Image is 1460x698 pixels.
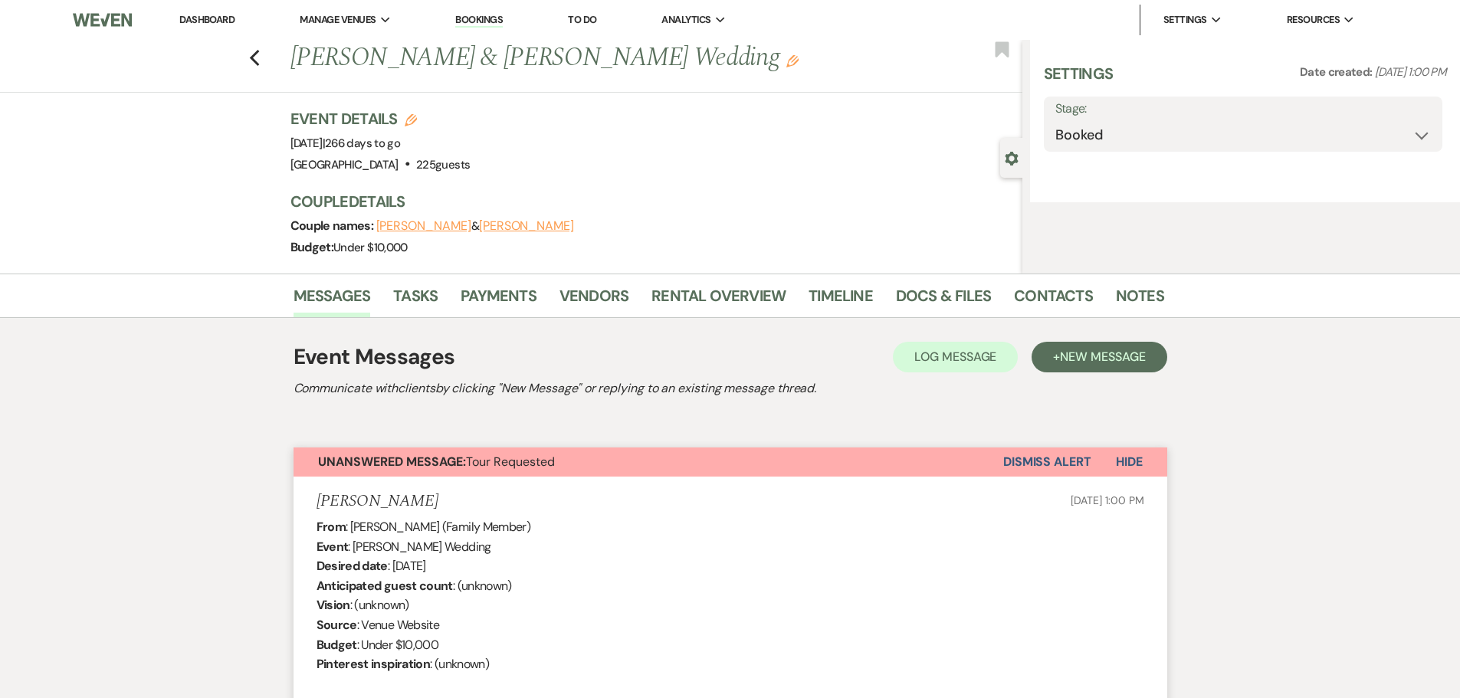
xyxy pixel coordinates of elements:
span: [GEOGRAPHIC_DATA] [290,157,399,172]
button: [PERSON_NAME] [376,220,471,232]
a: Dashboard [179,13,235,26]
img: Weven Logo [73,4,131,36]
span: Resources [1287,12,1340,28]
button: Log Message [893,342,1018,372]
a: Bookings [455,13,503,28]
span: 266 days to go [325,136,400,151]
b: Anticipated guest count [317,578,453,594]
b: From [317,519,346,535]
b: Vision [317,597,350,613]
button: Unanswered Message:Tour Requested [294,447,1003,477]
label: Stage: [1055,98,1431,120]
span: Manage Venues [300,12,376,28]
a: Docs & Files [896,283,991,317]
b: Pinterest inspiration [317,656,431,672]
a: Vendors [559,283,628,317]
a: Messages [294,283,371,317]
span: New Message [1060,349,1145,365]
button: Edit [786,54,799,67]
span: | [323,136,400,151]
span: Couple names: [290,218,376,234]
span: Date created: [1300,64,1375,80]
h2: Communicate with clients by clicking "New Message" or replying to an existing message thread. [294,379,1167,398]
span: [DATE] 1:00 PM [1375,64,1446,80]
b: Event [317,539,349,555]
a: Payments [461,283,536,317]
h3: Settings [1044,63,1114,97]
b: Budget [317,637,357,653]
span: Hide [1116,454,1143,470]
span: Budget: [290,239,334,255]
span: Settings [1163,12,1207,28]
button: [PERSON_NAME] [479,220,574,232]
span: [DATE] 1:00 PM [1071,493,1143,507]
h3: Event Details [290,108,471,129]
span: 225 guests [416,157,470,172]
button: Dismiss Alert [1003,447,1091,477]
span: [DATE] [290,136,401,151]
h3: Couple Details [290,191,1007,212]
button: Hide [1091,447,1167,477]
b: Desired date [317,558,388,574]
span: Under $10,000 [333,240,408,255]
a: Contacts [1014,283,1093,317]
h5: [PERSON_NAME] [317,492,438,511]
button: +New Message [1032,342,1166,372]
a: Tasks [393,283,438,317]
h1: Event Messages [294,341,455,373]
span: Analytics [661,12,710,28]
a: Rental Overview [651,283,786,317]
h1: [PERSON_NAME] & [PERSON_NAME] Wedding [290,40,870,77]
a: To Do [568,13,596,26]
span: Log Message [914,349,996,365]
b: Source [317,617,357,633]
button: Close lead details [1005,150,1019,165]
strong: Unanswered Message: [318,454,466,470]
span: & [376,218,574,234]
a: Timeline [809,283,873,317]
span: Tour Requested [318,454,555,470]
a: Notes [1116,283,1164,317]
